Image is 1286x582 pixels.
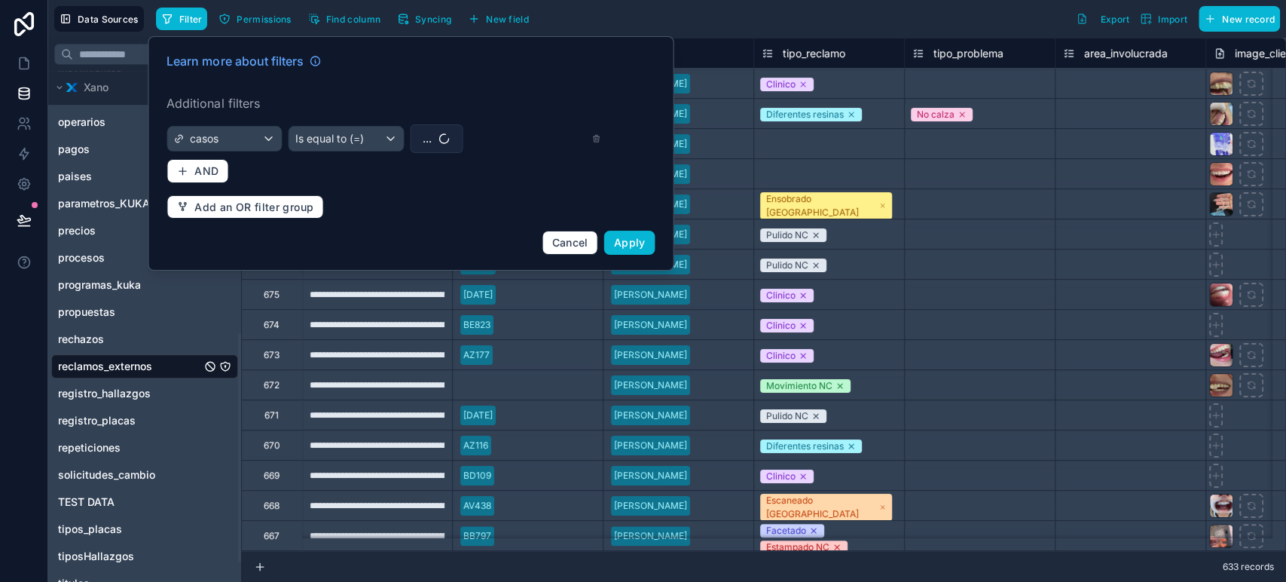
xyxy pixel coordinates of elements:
[58,440,121,455] span: repeticiones
[1071,6,1135,32] button: Export
[463,318,490,332] div: BE823
[463,348,490,362] div: AZ177
[51,273,238,297] div: programas_kuka
[614,469,687,482] div: [PERSON_NAME]
[392,8,463,30] a: Syncing
[1222,14,1275,25] span: New record
[415,14,451,25] span: Syncing
[194,164,218,178] span: AND
[58,223,96,238] span: precios
[58,413,201,428] a: registro_placas
[766,349,796,363] div: Clinico
[166,195,323,219] button: Add an OR filter group
[51,77,217,98] button: Xano logoXano
[264,289,279,301] div: 675
[58,169,92,184] span: paises
[58,549,134,564] span: tiposHallazgos
[179,14,203,25] span: Filter
[58,305,201,320] a: propuestas
[264,470,279,482] div: 669
[58,522,201,537] a: tipos_placas
[51,517,238,541] div: tipos_placas
[264,349,279,361] div: 673
[326,14,380,25] span: Find column
[392,8,457,30] button: Syncing
[604,231,655,255] button: Apply
[463,469,491,482] div: BD109
[766,319,796,332] div: Clinico
[766,524,806,538] div: Facetado
[166,126,282,152] button: casos
[58,277,141,293] span: programas_kuka
[58,359,152,374] span: reclamos_externos
[58,413,136,428] span: registro_placas
[766,289,796,302] div: Clinico
[54,6,144,32] button: Data Sources
[766,379,832,393] div: Movimiento NC
[51,327,238,351] div: rechazos
[264,440,280,452] div: 670
[614,529,687,543] div: [PERSON_NAME]
[58,115,201,130] a: operarios
[166,52,321,70] a: Learn more about filters
[58,467,201,482] a: solicitudes_cambio
[51,137,238,161] div: pagos
[58,440,201,455] a: repeticiones
[156,8,208,30] button: Filter
[264,530,279,542] div: 667
[58,142,201,157] a: pagos
[51,381,238,406] div: registro_hallazgos
[552,236,588,249] span: Cancel
[51,409,238,433] div: registro_placas
[194,201,313,214] span: Add an OR filter group
[766,78,796,91] div: Clinico
[58,115,105,130] span: operarios
[58,250,105,265] span: procesos
[463,409,493,422] div: [DATE]
[766,259,808,272] div: Pulido NC
[614,499,687,513] div: [PERSON_NAME]
[51,490,238,514] div: TEST DATA
[614,409,687,422] div: [PERSON_NAME]
[933,46,1003,61] span: tipo_problema
[58,467,155,482] span: solicitudes_cambio
[783,46,845,61] span: tipo_reclamo
[463,8,534,30] button: New field
[58,332,201,347] a: rechazos
[614,236,646,249] span: Apply
[486,14,529,25] span: New field
[51,436,238,460] div: repeticiones
[58,250,201,265] a: procesos
[542,231,598,255] button: Cancel
[51,354,238,378] div: reclamos_externos
[51,110,238,134] div: operarios
[766,409,808,423] div: Pulido NC
[58,386,201,401] a: registro_hallazgos
[58,223,201,238] a: precios
[295,131,364,146] span: Is equal to (=)
[264,409,279,421] div: 671
[51,219,238,243] div: precios
[51,544,238,568] div: tiposHallazgos
[58,305,115,320] span: propuestas
[423,131,432,146] span: ...
[614,378,687,392] div: [PERSON_NAME]
[51,246,238,270] div: procesos
[614,348,687,362] div: [PERSON_NAME]
[84,80,108,95] span: Xano
[1135,6,1193,32] button: Import
[1223,561,1274,573] span: 633 records
[78,14,139,25] span: Data Sources
[766,494,876,521] div: Escaneado [GEOGRAPHIC_DATA]
[917,108,955,121] div: No calza
[463,439,488,452] div: AZ116
[51,300,238,324] div: propuestas
[58,196,150,211] span: parametros_KUKA
[58,196,201,211] a: parametros_KUKA
[58,142,90,157] span: pagos
[289,126,404,152] button: Is equal to (=)
[463,288,493,302] div: [DATE]
[237,14,291,25] span: Permissions
[766,192,876,219] div: Ensobrado [GEOGRAPHIC_DATA]
[264,500,279,512] div: 668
